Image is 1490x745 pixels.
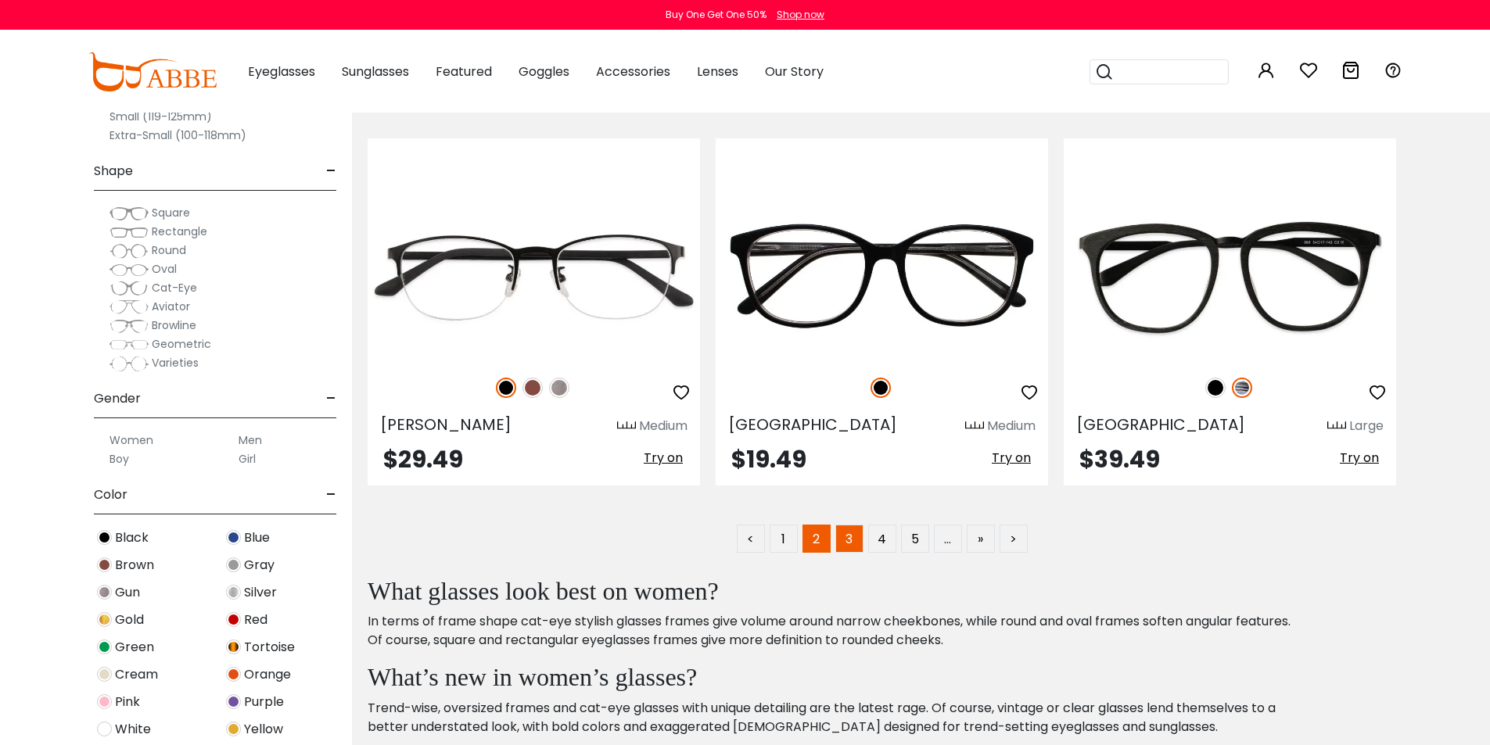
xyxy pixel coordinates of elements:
[380,414,512,435] span: [PERSON_NAME]
[110,299,149,315] img: Aviator.png
[496,378,516,398] img: Black
[368,576,1302,606] h2: What glasses look best on women?
[244,611,267,629] span: Red
[110,262,149,278] img: Oval.png
[115,583,140,602] span: Gun
[368,612,1302,650] p: In terms of frame shape cat-eye stylish glasses frames give volume around narrow cheekbones, whil...
[110,224,149,240] img: Rectangle.png
[835,525,863,553] a: 3
[115,556,154,575] span: Brown
[226,722,241,736] img: Yellow
[115,693,140,711] span: Pink
[226,585,241,600] img: Silver
[639,417,688,435] div: Medium
[1340,449,1379,467] span: Try on
[97,585,112,600] img: Gun
[728,414,897,435] span: [GEOGRAPHIC_DATA]
[94,380,141,417] span: Gender
[644,449,683,467] span: Try on
[765,63,824,81] span: Our Story
[1335,448,1384,468] button: Try on
[436,63,492,81] span: Featured
[244,583,277,602] span: Silver
[110,107,212,126] label: Small (119-125mm)
[666,8,767,22] div: Buy One Get One 50%
[519,63,569,81] span: Goggles
[115,528,149,547] span: Black
[326,380,336,417] span: -
[987,417,1036,435] div: Medium
[368,662,1302,692] h2: What’s new in women’s glasses?
[239,450,256,468] label: Girl
[1000,525,1028,553] a: >
[110,431,153,450] label: Women
[110,126,246,145] label: Extra-Small (100-118mm)
[244,528,270,547] span: Blue
[1079,442,1160,476] span: $39.49
[1232,378,1252,398] img: Striped
[97,557,112,572] img: Brown
[239,431,262,450] label: Men
[226,557,241,572] img: Gray
[522,378,543,398] img: Brown
[639,448,688,468] button: Try on
[97,722,112,736] img: White
[152,205,190,220] span: Square
[226,667,241,682] img: Orange
[226,612,241,627] img: Red
[115,665,158,684] span: Cream
[115,611,144,629] span: Gold
[226,639,241,654] img: Tortoise
[244,720,283,739] span: Yellow
[97,667,112,682] img: Cream
[115,720,151,739] span: White
[901,525,929,553] a: 5
[868,525,896,553] a: 4
[94,152,133,190] span: Shape
[368,195,700,361] img: Black Bailey - Metal ,Adjust Nose Pads
[97,694,112,709] img: Pink
[152,261,177,277] span: Oval
[115,638,154,657] span: Green
[244,665,291,684] span: Orange
[549,378,569,398] img: Gun
[697,63,738,81] span: Lenses
[1064,195,1396,361] img: Striped Burundi - Acetate,Metal ,Universal Bridge Fit
[110,318,149,334] img: Browline.png
[97,530,112,545] img: Black
[871,378,891,398] img: Black
[802,525,831,553] span: 2
[1349,417,1384,435] div: Large
[1205,378,1226,398] img: Black
[110,356,149,372] img: Varieties.png
[152,299,190,314] span: Aviator
[152,242,186,258] span: Round
[934,525,962,553] span: …
[88,52,217,91] img: abbeglasses.com
[596,63,670,81] span: Accessories
[716,195,1048,361] img: Black Bolivia - Acetate ,Universal Bridge Fit
[152,317,196,333] span: Browline
[342,63,409,81] span: Sunglasses
[992,449,1031,467] span: Try on
[965,421,984,432] img: size ruler
[152,336,211,352] span: Geometric
[1327,421,1346,432] img: size ruler
[152,224,207,239] span: Rectangle
[152,355,199,371] span: Varieties
[967,525,995,553] a: »
[383,442,463,476] span: $29.49
[110,243,149,259] img: Round.png
[226,530,241,545] img: Blue
[226,694,241,709] img: Purple
[244,693,284,711] span: Purple
[248,63,315,81] span: Eyeglasses
[110,281,149,296] img: Cat-Eye.png
[737,525,765,553] a: <
[731,442,806,476] span: $19.49
[326,152,336,190] span: -
[987,448,1036,468] button: Try on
